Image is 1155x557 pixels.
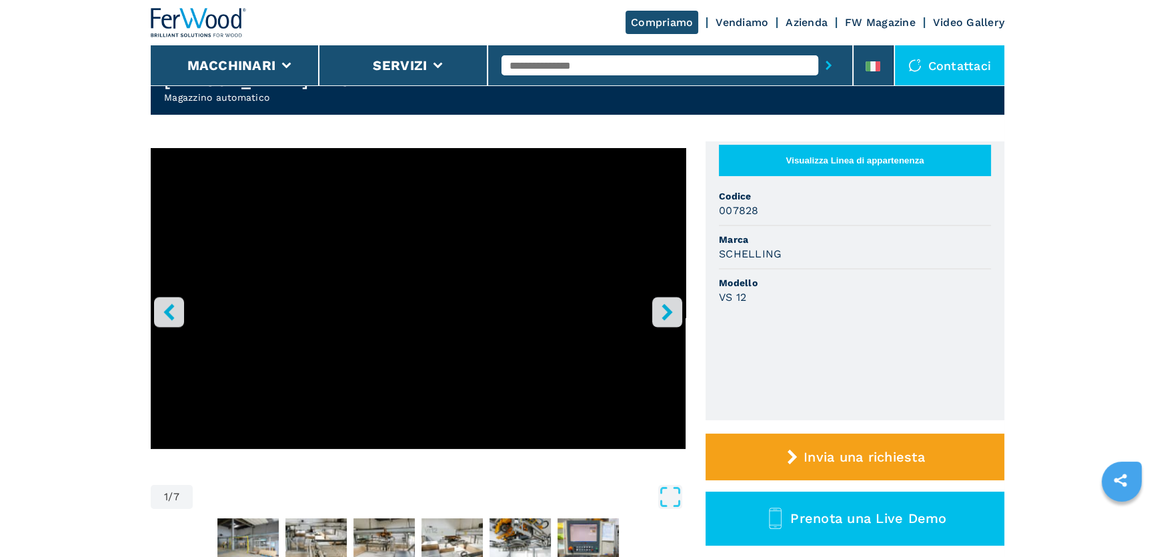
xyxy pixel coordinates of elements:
[1098,497,1145,547] iframe: Chat
[1104,464,1137,497] a: sharethis
[151,148,686,472] div: Go to Slide 1
[818,50,839,81] button: submit-button
[719,189,991,203] span: Codice
[719,145,991,176] button: Visualizza Linea di appartenenza
[716,16,768,29] a: Vendiamo
[154,297,184,327] button: left-button
[373,57,427,73] button: Servizi
[706,492,1004,546] button: Prenota una Live Demo
[164,91,373,104] h2: Magazzino automatico
[626,11,698,34] a: Compriamo
[719,233,991,246] span: Marca
[168,492,173,502] span: /
[164,492,168,502] span: 1
[845,16,916,29] a: FW Magazine
[652,297,682,327] button: right-button
[719,276,991,290] span: Modello
[151,148,686,449] iframe: YouTube video player
[719,246,782,261] h3: SCHELLING
[173,492,179,502] span: 7
[706,434,1004,480] button: Invia una richiesta
[908,59,922,72] img: Contattaci
[786,16,828,29] a: Azienda
[790,510,946,526] span: Prenota una Live Demo
[933,16,1004,29] a: Video Gallery
[895,45,1005,85] div: Contattaci
[719,290,746,305] h3: VS 12
[187,57,276,73] button: Macchinari
[804,449,925,465] span: Invia una richiesta
[196,485,682,509] button: Open Fullscreen
[151,8,247,37] img: Ferwood
[719,203,759,218] h3: 007828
